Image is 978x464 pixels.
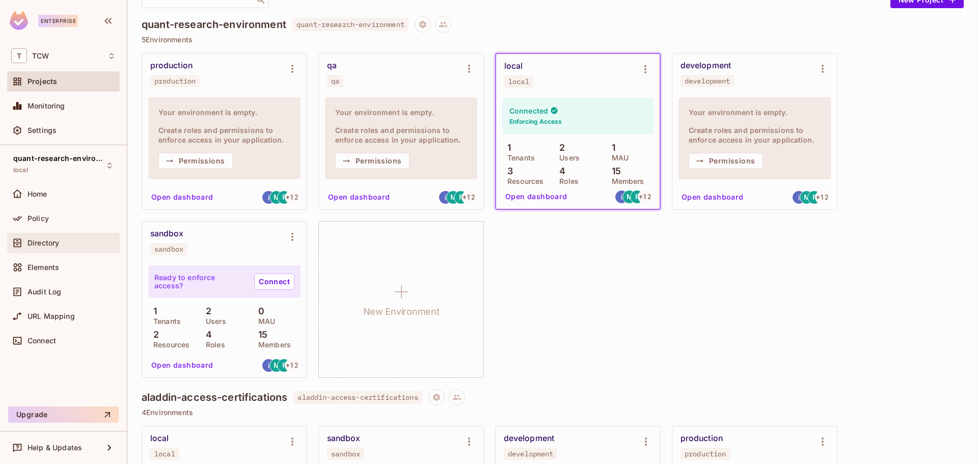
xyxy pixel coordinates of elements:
[32,52,49,60] span: Workspace: TCW
[150,61,193,71] div: production
[554,166,565,176] p: 4
[459,431,479,452] button: Environment settings
[254,274,294,290] a: Connect
[201,330,212,340] p: 4
[154,77,196,85] div: production
[274,194,280,201] span: M
[509,117,562,126] h6: Enforcing Access
[504,61,523,71] div: local
[38,15,78,27] div: Enterprise
[148,306,157,316] p: 1
[627,193,633,200] span: M
[150,433,169,444] div: local
[148,341,189,349] p: Resources
[286,194,298,201] span: + 12
[508,450,553,458] div: development
[607,154,629,162] p: MAU
[607,143,615,153] p: 1
[147,357,218,373] button: Open dashboard
[685,450,726,458] div: production
[502,143,511,153] p: 1
[459,59,479,79] button: Environment settings
[450,194,456,201] span: M
[501,188,572,205] button: Open dashboard
[335,107,467,117] h4: Your environment is empty.
[335,153,410,169] button: Permissions
[142,408,964,417] p: 4 Environments
[8,406,119,423] button: Upgrade
[554,143,565,153] p: 2
[509,106,548,116] h4: Connected
[28,288,61,296] span: Audit Log
[158,153,233,169] button: Permissions
[28,444,82,452] span: Help & Updates
[816,194,828,201] span: + 12
[428,394,445,404] span: Project settings
[502,177,544,185] p: Resources
[502,166,513,176] p: 3
[142,36,964,44] p: 5 Environments
[28,190,47,198] span: Home
[28,312,75,320] span: URL Mapping
[335,125,467,145] h4: Create roles and permissions to enforce access in your application.
[282,194,287,201] span: R
[677,189,748,205] button: Open dashboard
[636,431,656,452] button: Environment settings
[13,154,105,162] span: quant-research-environment
[635,59,656,79] button: Environment settings
[363,304,440,319] h1: New Environment
[639,193,651,200] span: + 12
[142,391,287,403] h4: aladdin-access-certifications
[292,18,409,31] span: quant-research-environment
[812,59,833,79] button: Environment settings
[253,341,291,349] p: Members
[28,239,59,247] span: Directory
[331,450,360,458] div: sandbox
[158,107,290,117] h4: Your environment is empty.
[327,433,361,444] div: sandbox
[201,306,211,316] p: 2
[148,317,181,325] p: Tenants
[282,431,303,452] button: Environment settings
[150,229,184,239] div: sandbox
[286,362,298,369] span: + 12
[253,306,264,316] p: 0
[201,317,226,325] p: Users
[331,77,339,85] div: qa
[154,245,183,253] div: sandbox
[689,125,821,145] h4: Create roles and permissions to enforce access in your application.
[201,341,225,349] p: Roles
[158,125,290,145] h4: Create roles and permissions to enforce access in your application.
[147,189,218,205] button: Open dashboard
[685,77,730,85] div: development
[439,191,452,204] img: igademoia@gmail.com
[28,126,57,134] span: Settings
[154,274,246,290] p: Ready to enforce access?
[508,77,529,86] div: local
[554,154,580,162] p: Users
[28,214,49,223] span: Policy
[262,191,275,204] img: igademoia@gmail.com
[635,193,640,200] span: R
[463,194,475,201] span: + 12
[11,48,27,63] span: T
[28,77,57,86] span: Projects
[681,61,731,71] div: development
[681,433,723,444] div: production
[804,194,810,201] span: M
[415,21,431,31] span: Project settings
[293,391,422,404] span: aladdin-access-certifications
[262,359,275,372] img: igademoia@gmail.com
[689,107,821,117] h4: Your environment is empty.
[812,431,833,452] button: Environment settings
[28,337,56,345] span: Connect
[615,190,628,203] img: igademoia@gmail.com
[504,433,554,444] div: development
[142,18,286,31] h4: quant-research-environment
[282,227,303,247] button: Environment settings
[148,330,159,340] p: 2
[327,61,337,71] div: qa
[28,263,59,271] span: Elements
[10,11,28,30] img: SReyMgAAAABJRU5ErkJggg==
[13,166,28,174] span: local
